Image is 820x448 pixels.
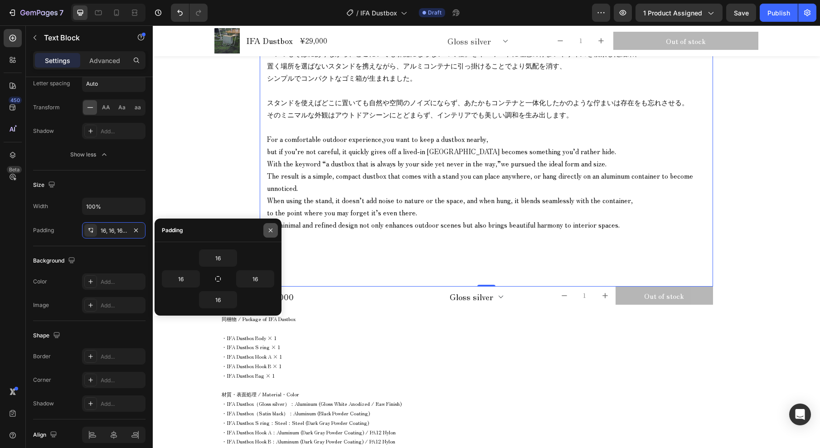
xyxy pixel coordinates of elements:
[789,404,811,425] div: Open Intercom Messenger
[9,97,22,104] div: 450
[199,292,237,308] input: Auto
[101,227,127,235] div: 16, 16, 16, 16
[760,4,798,22] button: Publish
[69,422,161,429] span: ・IFA Dustbox Bag：Cotton Twill (Black)
[101,127,143,136] div: Add...
[69,365,146,372] span: 材質・表面処理 / Material・Color
[33,399,54,408] div: Shadow
[69,309,124,316] span: ・IFA Dustbox Body × 1
[33,226,54,234] div: Padding
[33,429,59,441] div: Align
[446,261,459,279] button: increment
[33,255,77,267] div: Background
[491,264,531,277] div: Out of stock
[33,146,146,163] button: Show less
[405,261,418,279] button: decrement
[33,376,51,384] div: Corner
[33,301,49,309] div: Image
[44,32,121,43] p: Text Block
[69,318,127,325] span: ・IFA Dustbox S ring × 1
[767,8,790,18] div: Publish
[162,271,199,287] input: Auto
[89,56,120,65] p: Advanced
[101,278,143,286] div: Add...
[199,250,237,266] input: Auto
[418,261,446,279] input: quantity
[33,278,47,286] div: Color
[101,302,143,310] div: Add...
[118,103,126,112] span: Aa
[82,198,145,214] input: Auto
[153,25,820,448] iframe: Design area
[33,103,60,112] div: Transform
[33,79,70,88] div: Letter spacing
[33,352,51,360] div: Border
[33,179,57,191] div: Size
[33,202,48,210] div: Width
[69,375,249,382] span: ・IFA Dustbox（Gloss silver）：Aluminum (Gloss White Anodized / Raw Finish)
[237,271,274,287] input: Auto
[69,290,143,297] span: 同梱物 / Package of IFA Dustbox
[643,8,702,18] span: 1 product assigned
[734,9,749,17] span: Save
[45,56,70,65] p: Settings
[360,8,397,18] span: IFA Dustbox
[162,226,183,234] div: Padding
[636,4,723,22] button: 1 product assigned
[4,4,68,22] button: 7
[428,9,442,17] span: Draft
[101,376,143,385] div: Add...
[69,394,216,401] span: ・IFA Dustbox S ring：Steel：Steel (Dark Gray Powder Coating)
[69,384,217,391] span: ・IFA Dustbox（Satin black）：Aluminum (Black Powder Coating)
[7,166,22,173] div: Beta
[69,337,129,344] span: ・IFA Dustbox Hook B × 1
[82,75,145,92] input: Auto
[101,400,143,408] div: Add...
[356,8,359,18] span: /
[59,7,63,18] p: 7
[102,103,110,112] span: AA
[69,403,243,410] span: ・IFA Dustbox Hook A：Aluminum (Dark Gray Powder Coating) / PA12 Nylon
[70,150,109,159] div: Show less
[33,127,54,135] div: Shadow
[726,4,756,22] button: Save
[171,4,208,22] div: Undo/Redo
[33,330,62,342] div: Shape
[463,261,560,279] button: Out of stock
[69,412,243,419] span: ・IFA Dustbox Hook B：Aluminum (Dark Gray Powder Coating) / PA12 Nylon
[135,103,141,112] span: aa
[69,327,129,335] span: ・IFA Dustbox Hook A × 1
[69,346,122,354] span: ・IFA Dustbox Bag × 1
[101,353,143,361] div: Add...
